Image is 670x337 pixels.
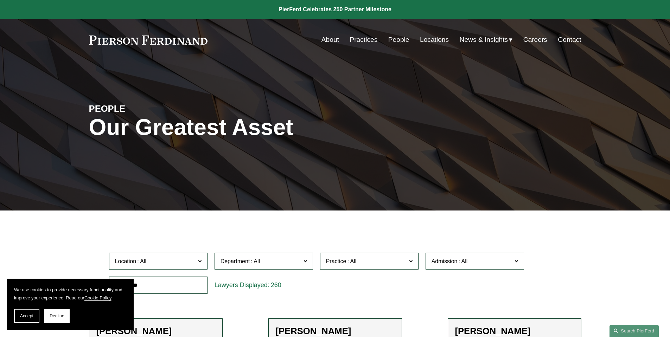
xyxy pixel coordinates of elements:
a: folder dropdown [460,33,513,46]
a: Locations [420,33,449,46]
span: Department [221,258,250,264]
a: People [388,33,409,46]
span: Admission [432,258,458,264]
h2: [PERSON_NAME] [96,326,215,337]
a: Search this site [610,325,659,337]
section: Cookie banner [7,279,134,330]
span: Accept [20,313,33,318]
span: Practice [326,258,346,264]
a: Careers [523,33,547,46]
a: About [321,33,339,46]
span: Location [115,258,136,264]
h1: Our Greatest Asset [89,115,417,140]
span: Decline [50,313,64,318]
p: We use cookies to provide necessary functionality and improve your experience. Read our . [14,286,127,302]
a: Contact [558,33,581,46]
span: News & Insights [460,34,508,46]
a: Cookie Policy [84,295,111,300]
span: 260 [271,281,281,289]
h4: PEOPLE [89,103,212,114]
button: Decline [44,309,70,323]
a: Practices [350,33,377,46]
h2: [PERSON_NAME] [455,326,574,337]
button: Accept [14,309,39,323]
h2: [PERSON_NAME] [276,326,395,337]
